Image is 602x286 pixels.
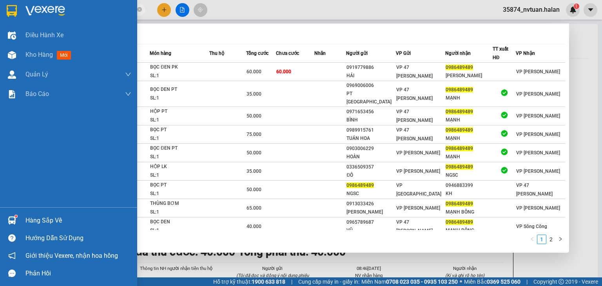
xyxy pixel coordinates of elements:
[247,132,261,137] span: 75.000
[125,91,131,97] span: down
[247,224,261,229] span: 40.000
[346,81,395,90] div: 0969006006
[446,72,492,80] div: [PERSON_NAME]
[396,150,440,156] span: VP [PERSON_NAME]
[446,134,492,143] div: MẠNH
[150,144,209,153] div: BỌC ĐEN PT
[446,153,492,161] div: MẠNH
[516,69,560,74] span: VP [PERSON_NAME]
[314,51,326,56] span: Nhãn
[276,69,291,74] span: 60.000
[25,51,53,58] span: Kho hàng
[446,65,473,70] span: 0986489489
[247,113,261,119] span: 50.000
[556,235,565,244] li: Next Page
[516,183,553,197] span: VP 47 [PERSON_NAME]
[346,218,395,226] div: 0965789687
[446,171,492,179] div: NGSC
[8,71,16,79] img: warehouse-icon
[150,63,209,72] div: BỌC ĐEN PK
[137,6,142,14] span: close-circle
[446,201,473,206] span: 0986489489
[15,215,17,217] sup: 1
[346,90,395,106] div: PT [GEOGRAPHIC_DATA]
[446,208,492,216] div: MẠNH BÔNG
[516,91,560,97] span: VP [PERSON_NAME]
[446,127,473,133] span: 0986489489
[150,126,209,134] div: BỌC PT
[8,270,16,277] span: message
[396,127,433,141] span: VP 47 [PERSON_NAME]
[8,90,16,98] img: solution-icon
[446,146,473,151] span: 0986489489
[25,69,48,79] span: Quản Lý
[346,108,395,116] div: 0971653456
[446,109,473,114] span: 0986489489
[556,235,565,244] button: right
[247,187,261,192] span: 50.000
[346,171,395,179] div: ĐÔ
[346,72,395,80] div: HẢI
[530,237,535,241] span: left
[346,226,395,235] div: VŨ
[150,85,209,94] div: BỌC DEN PT
[346,116,395,124] div: BÌNH
[25,268,131,279] div: Phản hồi
[25,89,49,99] span: Báo cáo
[57,51,71,60] span: mới
[516,132,560,137] span: VP [PERSON_NAME]
[150,116,209,125] div: SL: 1
[150,208,209,217] div: SL: 1
[445,51,471,56] span: Người nhận
[150,199,209,208] div: THÙNG BƠM
[150,51,171,56] span: Món hàng
[150,163,209,171] div: HỘP LK
[446,181,492,190] div: 0946883399
[8,234,16,242] span: question-circle
[25,30,63,40] span: Điều hành xe
[137,7,142,12] span: close-circle
[446,219,473,225] span: 0986489489
[247,205,261,211] span: 65.000
[150,226,209,235] div: SL: 1
[25,232,131,244] div: Hướng dẫn sử dụng
[346,145,395,153] div: 0903006229
[346,163,395,171] div: 0336509357
[516,168,560,174] span: VP [PERSON_NAME]
[547,235,555,244] a: 2
[150,218,209,226] div: BỌC DEN
[396,205,440,211] span: VP [PERSON_NAME]
[25,251,118,261] span: Giới thiệu Vexere, nhận hoa hồng
[8,216,16,224] img: warehouse-icon
[25,215,131,226] div: Hàng sắp về
[8,31,16,40] img: warehouse-icon
[516,205,560,211] span: VP [PERSON_NAME]
[516,113,560,119] span: VP [PERSON_NAME]
[396,183,441,197] span: VP [GEOGRAPHIC_DATA]
[247,69,261,74] span: 60.000
[125,71,131,78] span: down
[537,235,546,244] a: 1
[516,150,560,156] span: VP [PERSON_NAME]
[150,94,209,103] div: SL: 1
[516,224,547,229] span: VP Sông Công
[396,65,433,79] span: VP 47 [PERSON_NAME]
[150,181,209,190] div: BỌC PT
[446,190,492,198] div: KH
[558,237,563,241] span: right
[446,226,492,235] div: MẠNH BÔNG
[346,190,395,198] div: NGSC
[346,200,395,208] div: 0913033426
[528,235,537,244] li: Previous Page
[396,219,433,234] span: VP 47 [PERSON_NAME]
[396,87,433,101] span: VP 47 [PERSON_NAME]
[493,46,508,60] span: TT xuất HĐ
[150,107,209,116] div: HỘP PT
[346,126,395,134] div: 0989915761
[150,190,209,198] div: SL: 1
[446,164,473,170] span: 0986489489
[346,134,395,143] div: TUÁN HOA
[247,91,261,97] span: 35.000
[7,5,17,17] img: logo-vxr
